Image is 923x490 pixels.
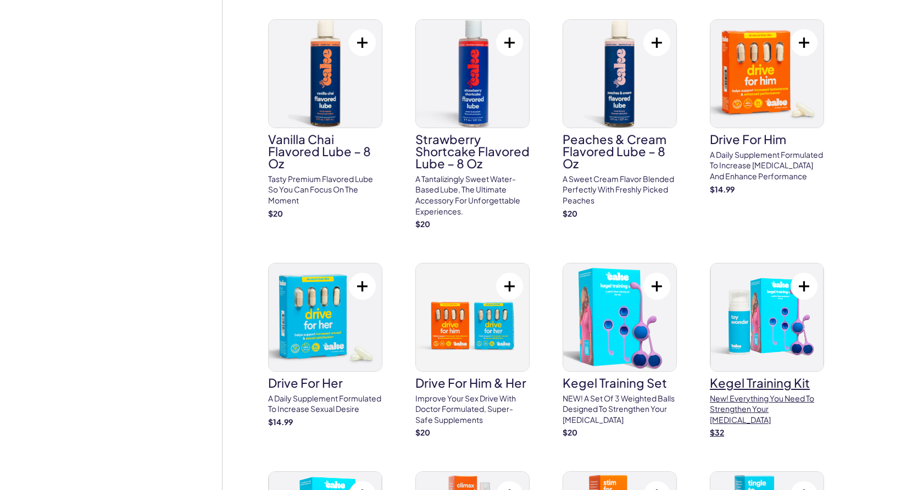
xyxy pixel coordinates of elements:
strong: $ 14.99 [268,417,293,427]
img: Kegel Training Kit [710,263,824,371]
p: Improve your sex drive with doctor formulated, super-safe supplements [415,393,530,426]
strong: $ 20 [415,427,430,437]
p: A daily supplement formulated to increase sexual desire [268,393,382,415]
strong: $ 20 [563,208,577,218]
h3: Vanilla Chai Flavored Lube – 8 oz [268,133,382,169]
strong: $ 20 [268,208,283,218]
a: Kegel Training SetKegel Training SetNEW! A set of 3 weighted balls designed to strengthen your [M... [563,263,677,438]
h3: Strawberry Shortcake Flavored Lube – 8 oz [415,133,530,169]
strong: $ 32 [710,427,724,437]
strong: $ 20 [415,219,430,229]
h3: Kegel Training Set [563,377,677,389]
h3: Peaches & Cream Flavored Lube – 8 oz [563,133,677,169]
img: Vanilla Chai Flavored Lube – 8 oz [269,20,382,128]
img: Kegel Training Set [563,263,676,371]
strong: $ 14.99 [710,184,735,194]
p: A sweet cream flavor blended perfectly with freshly picked peaches [563,174,677,206]
p: A tantalizingly sweet water-based lube, the ultimate accessory for unforgettable experiences. [415,174,530,217]
a: Vanilla Chai Flavored Lube – 8 ozVanilla Chai Flavored Lube – 8 ozTasty premium flavored lube so ... [268,19,382,219]
h3: drive for him & her [415,377,530,389]
h3: drive for her [268,377,382,389]
h3: Kegel Training Kit [710,377,824,389]
img: drive for her [269,263,382,371]
h3: drive for him [710,133,824,145]
p: NEW! A set of 3 weighted balls designed to strengthen your [MEDICAL_DATA] [563,393,677,426]
a: drive for herdrive for herA daily supplement formulated to increase sexual desire$14.99 [268,263,382,428]
a: Peaches & Cream Flavored Lube – 8 ozPeaches & Cream Flavored Lube – 8 ozA sweet cream flavor blen... [563,19,677,219]
img: drive for him & her [416,263,529,371]
p: Tasty premium flavored lube so you can focus on the moment [268,174,382,206]
a: drive for him & herdrive for him & herImprove your sex drive with doctor formulated, super-safe s... [415,263,530,438]
img: Peaches & Cream Flavored Lube – 8 oz [563,20,676,128]
img: Strawberry Shortcake Flavored Lube – 8 oz [416,20,529,128]
img: drive for him [710,20,824,128]
strong: $ 20 [563,427,577,437]
a: drive for himdrive for himA daily supplement formulated to increase [MEDICAL_DATA] and enhance pe... [710,19,824,195]
a: Kegel Training KitKegel Training KitNew! Everything you need to strengthen your [MEDICAL_DATA]$32 [710,263,824,438]
a: Strawberry Shortcake Flavored Lube – 8 ozStrawberry Shortcake Flavored Lube – 8 ozA tantalizingly... [415,19,530,230]
p: New! Everything you need to strengthen your [MEDICAL_DATA] [710,393,824,426]
p: A daily supplement formulated to increase [MEDICAL_DATA] and enhance performance [710,150,824,182]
